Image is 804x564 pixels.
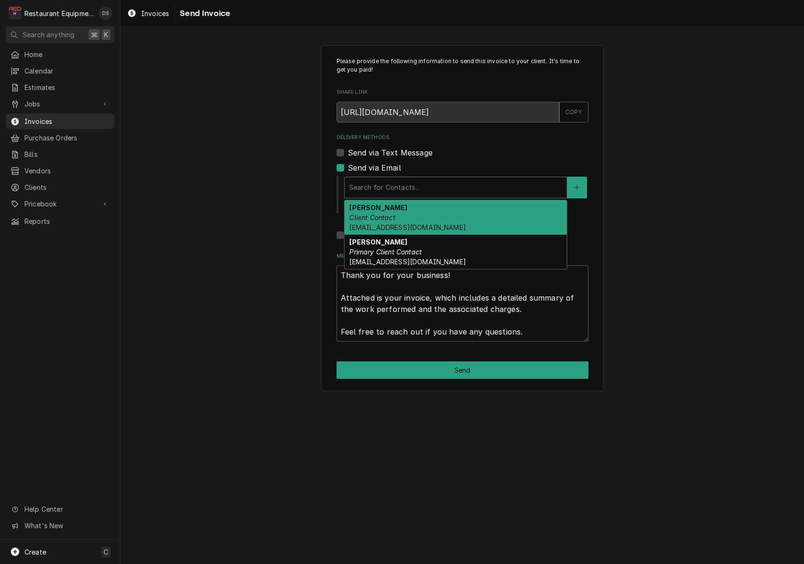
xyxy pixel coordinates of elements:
[6,80,114,95] a: Estimates
[337,361,588,379] button: Send
[24,166,110,176] span: Vendors
[123,6,173,21] a: Invoices
[6,63,114,79] a: Calendar
[6,147,114,162] a: Bills
[6,213,114,229] a: Reports
[24,216,110,226] span: Reports
[349,204,407,212] strong: [PERSON_NAME]
[24,82,110,92] span: Estimates
[349,238,407,246] strong: [PERSON_NAME]
[6,518,114,533] a: Go to What's New
[24,133,110,143] span: Purchase Orders
[337,89,588,122] div: Share Link
[24,521,109,531] span: What's New
[23,30,74,40] span: Search anything
[348,162,401,173] label: Send via Email
[6,180,114,195] a: Clients
[337,361,588,379] div: Button Group Row
[8,7,22,20] div: Restaurant Equipment Diagnostics's Avatar
[337,253,588,260] label: Message to Client
[349,248,422,256] em: Primary Client Contact
[24,199,96,209] span: Pricebook
[24,182,110,192] span: Clients
[6,196,114,212] a: Go to Pricebook
[24,116,110,126] span: Invoices
[337,57,588,74] p: Please provide the following information to send this invoice to your client. It's time to get yo...
[99,7,112,20] div: Derek Stewart's Avatar
[6,96,114,112] a: Go to Jobs
[349,223,466,231] span: [EMAIL_ADDRESS][DOMAIN_NAME]
[337,361,588,379] div: Button Group
[337,134,588,241] div: Delivery Methods
[6,26,114,43] button: Search anything⌘K
[349,258,466,266] span: [EMAIL_ADDRESS][DOMAIN_NAME]
[99,7,112,20] div: DS
[104,547,108,557] span: C
[24,548,46,556] span: Create
[321,45,603,391] div: Invoice Send
[337,265,588,342] textarea: Thank you for your business! Attached is your invoice, which includes a detailed summary of the w...
[24,66,110,76] span: Calendar
[559,102,588,123] button: COPY
[337,57,588,342] div: Invoice Send Form
[6,501,114,517] a: Go to Help Center
[6,114,114,129] a: Invoices
[567,177,587,198] button: Create New Contact
[6,163,114,179] a: Vendors
[337,134,588,141] label: Delivery Methods
[91,30,97,40] span: ⌘
[337,89,588,96] label: Share Link
[24,99,96,109] span: Jobs
[24,8,94,18] div: Restaurant Equipment Diagnostics
[24,504,109,514] span: Help Center
[24,49,110,59] span: Home
[104,30,108,40] span: K
[6,47,114,62] a: Home
[337,253,588,342] div: Message to Client
[177,7,230,20] span: Send Invoice
[349,213,395,221] em: Client Contact
[348,147,433,158] label: Send via Text Message
[6,130,114,146] a: Purchase Orders
[141,8,169,18] span: Invoices
[24,149,110,159] span: Bills
[8,7,22,20] div: R
[574,184,580,191] svg: Create New Contact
